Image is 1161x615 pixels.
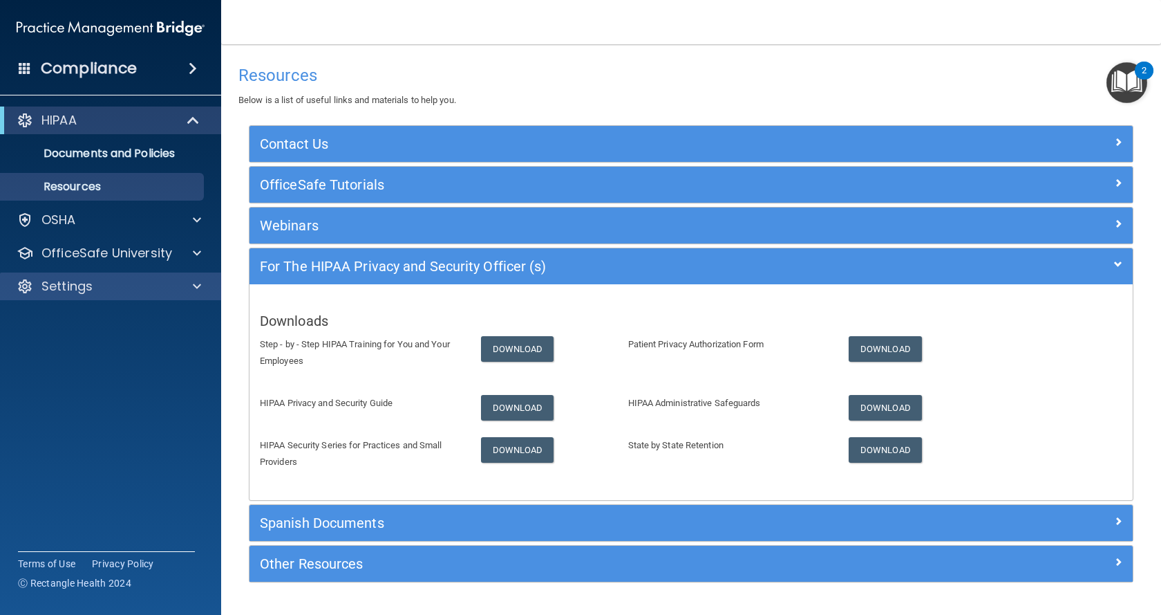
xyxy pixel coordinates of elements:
a: HIPAA [17,112,200,129]
a: OfficeSafe University [17,245,201,261]
span: Below is a list of useful links and materials to help you. [238,95,456,105]
a: Privacy Policy [92,557,154,571]
p: Patient Privacy Authorization Form [628,336,829,353]
h5: OfficeSafe Tutorials [260,177,902,192]
a: Download [481,395,554,421]
p: Settings [41,278,93,295]
h5: Downloads [260,313,1122,329]
h4: Compliance [41,59,137,78]
h5: Spanish Documents [260,515,902,531]
a: Terms of Use [18,557,75,571]
p: HIPAA [41,112,77,129]
h4: Resources [238,66,1144,84]
a: OSHA [17,212,201,228]
h5: For The HIPAA Privacy and Security Officer (s) [260,259,902,274]
div: 2 [1142,71,1146,89]
a: Download [849,336,922,362]
a: OfficeSafe Tutorials [260,174,1122,196]
a: Download [849,395,922,421]
p: OSHA [41,212,76,228]
a: Download [849,437,922,463]
img: PMB logo [17,15,205,42]
span: Ⓒ Rectangle Health 2024 [18,576,131,590]
a: Settings [17,278,201,295]
a: Webinars [260,214,1122,237]
p: OfficeSafe University [41,245,172,261]
p: Step - by - Step HIPAA Training for You and Your Employees [260,336,460,369]
a: Other Resources [260,553,1122,575]
button: Open Resource Center, 2 new notifications [1106,62,1147,103]
p: State by State Retention [628,437,829,454]
h5: Contact Us [260,136,902,152]
p: HIPAA Administrative Safeguards [628,395,829,412]
iframe: Drift Widget Chat Controller [1092,520,1144,572]
a: Download [481,437,554,463]
p: Documents and Policies [9,147,198,160]
h5: Webinars [260,218,902,233]
a: For The HIPAA Privacy and Security Officer (s) [260,255,1122,277]
p: HIPAA Privacy and Security Guide [260,395,460,412]
p: HIPAA Security Series for Practices and Small Providers [260,437,460,470]
h5: Other Resources [260,556,902,571]
a: Spanish Documents [260,512,1122,534]
a: Download [481,336,554,362]
p: Resources [9,180,198,194]
a: Contact Us [260,133,1122,155]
